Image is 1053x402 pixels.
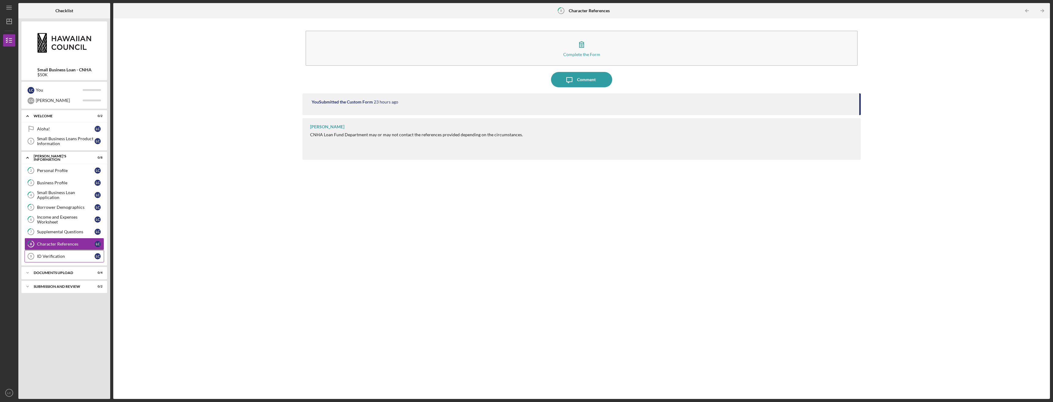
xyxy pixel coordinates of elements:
div: Complete the Form [563,52,600,57]
tspan: 4 [30,193,32,197]
div: 0 / 2 [92,114,103,118]
div: L C [95,192,101,198]
div: [PERSON_NAME]'S INFORMATION [34,154,87,161]
a: 7Supplemental QuestionsLC [24,226,104,238]
div: Small Business Loan Application [37,190,95,200]
a: Aloha!LC [24,123,104,135]
div: DOCUMENTS UPLOAD [34,271,87,275]
div: SUBMISSION AND REVIEW [34,285,87,288]
b: Character References [569,8,610,13]
div: Borrower Demographics [37,205,95,210]
div: Character References [37,242,95,246]
div: L C [95,216,101,223]
tspan: 8 [560,9,562,13]
b: Checklist [55,8,73,13]
div: 0 / 2 [92,285,103,288]
div: L C [95,204,101,210]
tspan: 1 [30,139,32,143]
img: Product logo [21,24,107,61]
div: You Submitted the Custom Form [312,100,373,104]
div: CNHA Loan Fund Department may or may not contact the references provided depending on the circums... [310,132,523,137]
tspan: 9 [30,254,32,258]
div: L C [95,180,101,186]
a: 1Small Business Loans Product InformationLC [24,135,104,147]
div: L C [28,87,34,94]
a: 4Small Business Loan ApplicationLC [24,189,104,201]
div: 0 / 8 [92,156,103,160]
div: L C [95,229,101,235]
div: L C [95,138,101,144]
div: WELCOME [34,114,87,118]
div: C G [28,97,34,104]
div: $50K [37,72,92,77]
div: L C [95,253,101,259]
div: [PERSON_NAME] [310,124,344,129]
div: Supplemental Questions [37,229,95,234]
b: Small Business Loan - CNHA [37,67,92,72]
div: Income and Expenses Worksheet [37,215,95,224]
button: Comment [551,72,612,87]
button: Complete the Form [305,31,858,66]
div: L C [95,126,101,132]
div: You [36,85,83,95]
button: LC [3,387,15,399]
div: Personal Profile [37,168,95,173]
tspan: 3 [30,181,32,185]
div: Business Profile [37,180,95,185]
div: Small Business Loans Product Information [37,136,95,146]
tspan: 8 [30,242,32,246]
a: 9ID VerificationLC [24,250,104,262]
div: [PERSON_NAME] [36,95,83,106]
div: L C [95,241,101,247]
div: Aloha! [37,126,95,131]
div: 0 / 4 [92,271,103,275]
text: LC [7,391,11,395]
tspan: 2 [30,169,32,173]
tspan: 5 [30,205,32,209]
div: Comment [577,72,596,87]
tspan: 6 [30,218,32,222]
a: 5Borrower DemographicsLC [24,201,104,213]
div: L C [95,167,101,174]
a: 6Income and Expenses WorksheetLC [24,213,104,226]
a: 8Character ReferencesLC [24,238,104,250]
tspan: 7 [30,230,32,234]
a: 3Business ProfileLC [24,177,104,189]
time: 2025-09-04 05:40 [374,100,398,104]
a: 2Personal ProfileLC [24,164,104,177]
div: ID Verification [37,254,95,259]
